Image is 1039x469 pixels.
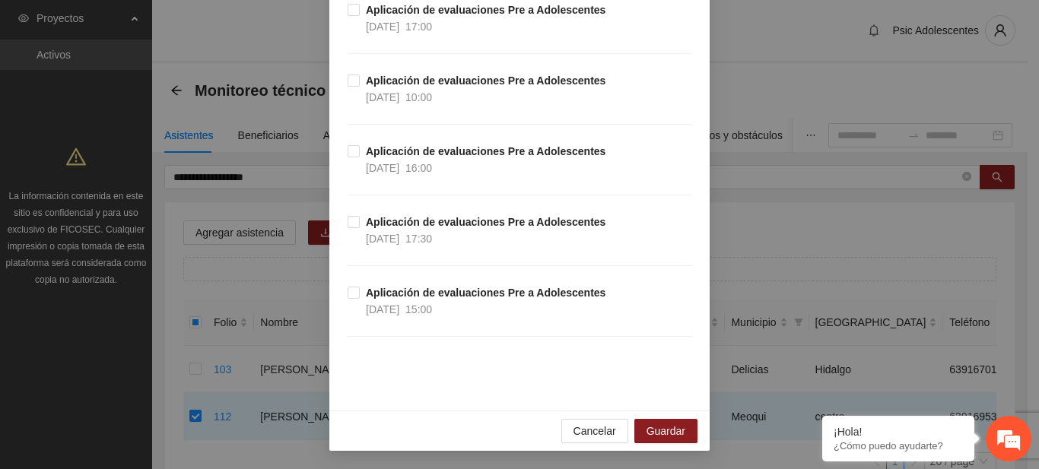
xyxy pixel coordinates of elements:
[79,78,256,97] div: Chatee con nosotros ahora
[647,423,685,439] span: Guardar
[834,426,963,438] div: ¡Hola!
[574,423,616,439] span: Cancelar
[834,440,963,452] p: ¿Cómo puedo ayudarte?
[405,303,432,315] span: 15:00
[366,287,605,299] strong: Aplicación de evaluaciones Pre a Adolescentes
[366,91,399,103] span: [DATE]
[405,162,432,174] span: 16:00
[8,309,290,363] textarea: Escriba su mensaje y pulse “Intro”
[366,4,605,16] strong: Aplicación de evaluaciones Pre a Adolescentes
[405,233,432,245] span: 17:30
[405,21,432,33] span: 17:00
[366,162,399,174] span: [DATE]
[561,419,628,443] button: Cancelar
[366,145,605,157] strong: Aplicación de evaluaciones Pre a Adolescentes
[366,21,399,33] span: [DATE]
[249,8,286,44] div: Minimizar ventana de chat en vivo
[366,74,605,87] strong: Aplicación de evaluaciones Pre a Adolescentes
[88,150,210,303] span: Estamos en línea.
[366,216,605,228] strong: Aplicación de evaluaciones Pre a Adolescentes
[366,233,399,245] span: [DATE]
[634,419,697,443] button: Guardar
[366,303,399,315] span: [DATE]
[405,91,432,103] span: 10:00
